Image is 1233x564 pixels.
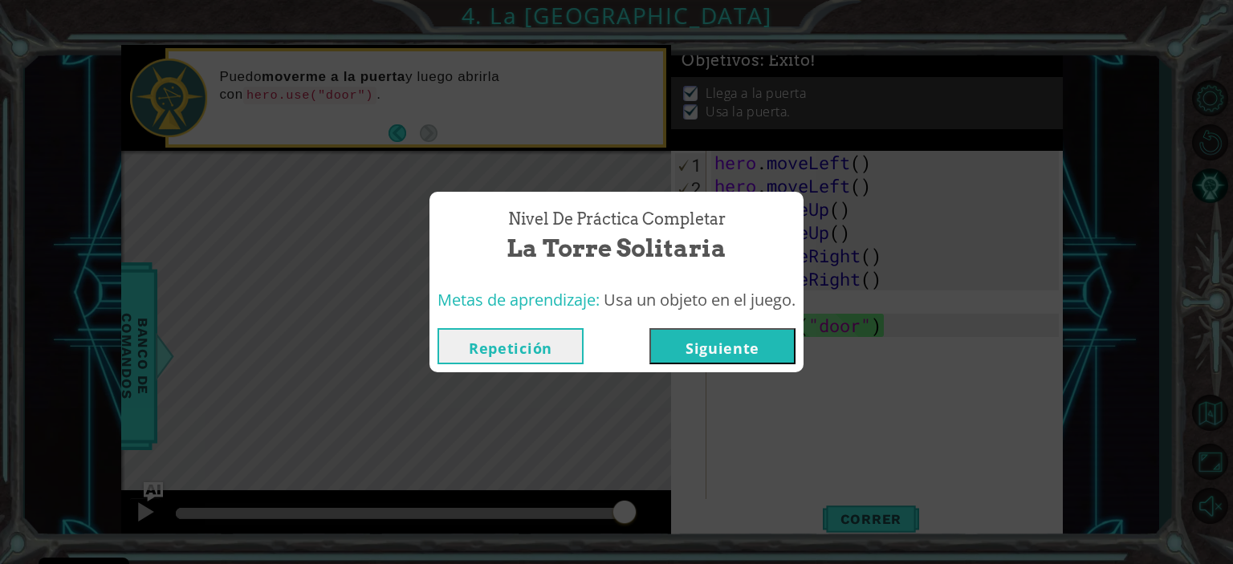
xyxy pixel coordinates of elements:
span: Usa un objeto en el juego. [604,289,796,310]
button: Siguiente [649,328,796,364]
span: Metas de aprendizaje: [437,289,600,310]
span: Nivel de Práctica Completar [508,208,726,231]
button: Repetición [437,328,584,364]
span: La Torre Solitaria [507,231,726,266]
